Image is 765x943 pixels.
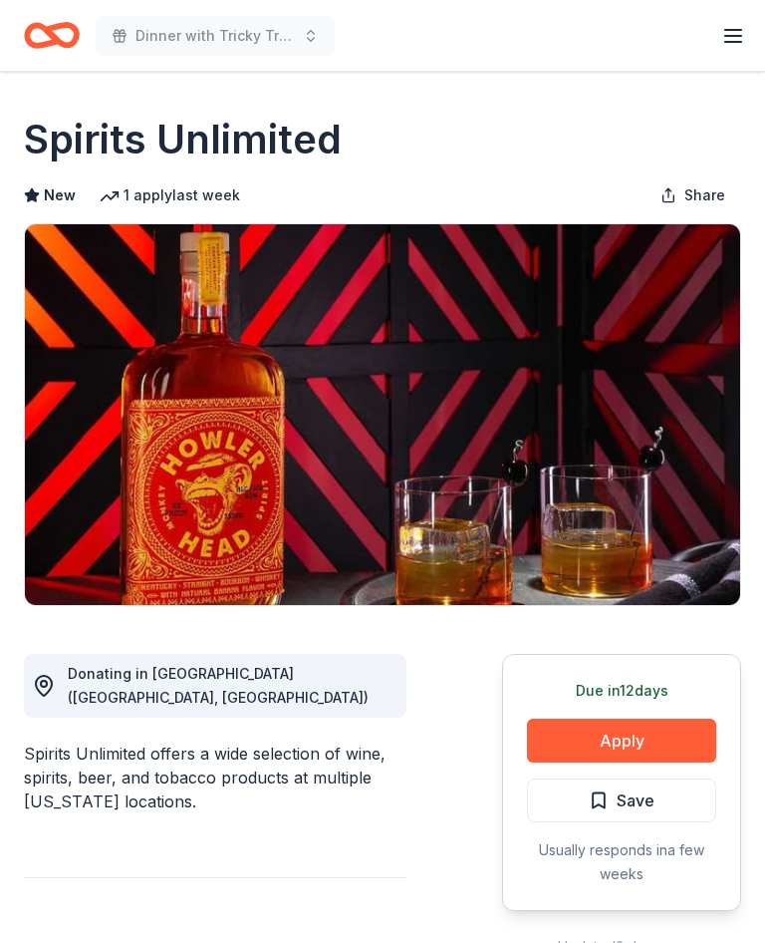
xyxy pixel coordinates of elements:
img: Image for Spirits Unlimited [25,224,740,605]
h1: Spirits Unlimited [24,112,342,167]
button: Share [644,175,741,215]
span: New [44,183,76,207]
button: Dinner with Tricky Tray and Live Entertainment . Featuring cuisine from local restaurants. [96,16,335,56]
span: Save [617,787,654,813]
div: Due in 12 days [527,679,716,703]
button: Save [527,779,716,822]
button: Apply [527,719,716,763]
span: Donating in [GEOGRAPHIC_DATA] ([GEOGRAPHIC_DATA], [GEOGRAPHIC_DATA]) [68,665,369,706]
div: Spirits Unlimited offers a wide selection of wine, spirits, beer, and tobacco products at multipl... [24,742,406,813]
a: Home [24,12,80,59]
span: Dinner with Tricky Tray and Live Entertainment . Featuring cuisine from local restaurants. [135,24,295,48]
div: Usually responds in a few weeks [527,838,716,886]
div: 1 apply last week [100,183,240,207]
span: Share [684,183,725,207]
